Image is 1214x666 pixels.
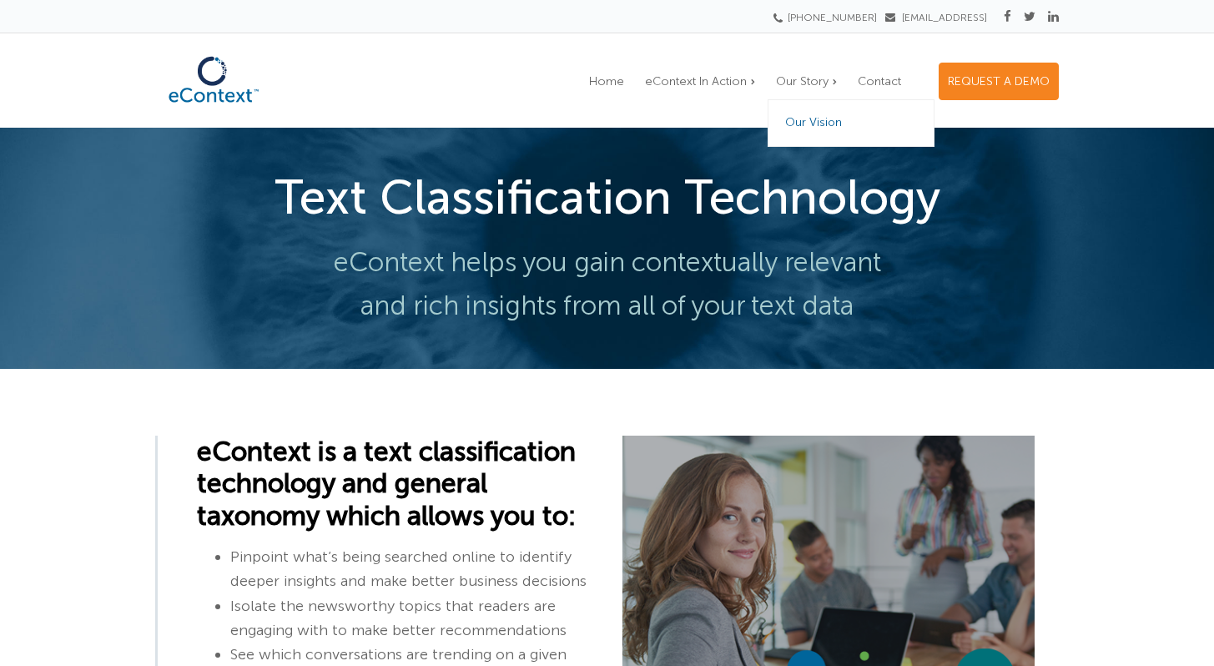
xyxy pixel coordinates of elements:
a: [PHONE_NUMBER] [778,12,877,23]
a: Contact [849,63,909,99]
span: Our Vision [785,115,842,129]
span: Our Story [776,74,829,88]
span: Contact [858,74,901,88]
img: eContext [155,48,272,112]
a: Linkedin [1048,9,1059,24]
span: REQUEST A DEMO [948,74,1050,88]
a: [EMAIL_ADDRESS] [885,12,987,23]
a: REQUEST A DEMO [939,63,1059,100]
li: Isolate the newsworthy topics that readers are engaging with to make better recommendations [230,594,595,643]
p: eContext helps you gain contextually relevant and rich insights from all of your text data [155,240,1059,327]
span: eContext In Action [645,74,747,88]
span: eContext is a text classification technology and general taxonomy which allows you to: [197,436,576,532]
a: Twitter [1024,9,1035,24]
a: eContext [155,98,272,116]
li: Pinpoint what’s being searched online to identify deeper insights and make better business decisions [230,545,595,594]
a: Facebook [1004,9,1011,24]
a: Our Vision [768,100,934,147]
h1: Text Classification Technology [155,169,1059,226]
span: Home [589,74,624,88]
a: Home [581,63,632,99]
